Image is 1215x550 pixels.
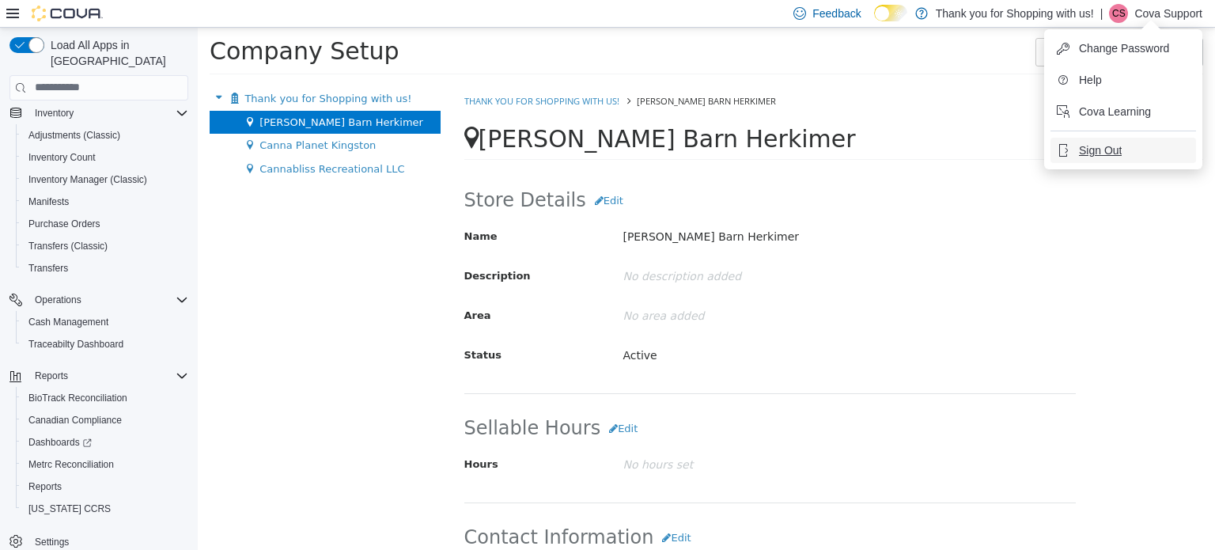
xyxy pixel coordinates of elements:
[425,235,825,263] p: No description added
[28,218,100,230] span: Purchase Orders
[1079,142,1122,158] span: Sign Out
[22,214,188,233] span: Purchase Orders
[16,235,195,257] button: Transfers (Classic)
[22,335,130,354] a: Traceabilty Dashboard
[1112,4,1126,23] span: CS
[812,6,861,21] span: Feedback
[22,335,188,354] span: Traceabilty Dashboard
[62,89,225,101] span: [PERSON_NAME] Barn Herkimer
[28,414,122,427] span: Canadian Compliance
[28,366,74,385] button: Reports
[22,148,102,167] a: Inventory Count
[22,455,120,474] a: Metrc Reconciliation
[267,67,422,79] a: Thank you for Shopping with us!
[22,170,153,189] a: Inventory Manager (Classic)
[62,112,178,123] span: Canna Planet Kingston
[388,159,434,188] button: Edit
[16,191,195,213] button: Manifests
[16,213,195,235] button: Purchase Orders
[28,151,96,164] span: Inventory Count
[899,10,1005,39] button: Add Tree Node
[22,313,115,332] a: Cash Management
[838,10,895,39] button: Tools
[35,294,81,306] span: Operations
[439,67,578,79] span: [PERSON_NAME] Barn Herkimer
[47,65,214,77] span: Thank you for Shopping with us!
[28,262,68,275] span: Transfers
[22,499,117,518] a: [US_STATE] CCRS
[28,290,188,309] span: Operations
[35,536,69,548] span: Settings
[1050,138,1196,163] button: Sign Out
[22,389,188,408] span: BioTrack Reconciliation
[22,433,98,452] a: Dashboards
[28,240,108,252] span: Transfers (Classic)
[22,126,127,145] a: Adjustments (Classic)
[28,338,123,351] span: Traceabilty Dashboard
[28,316,108,328] span: Cash Management
[3,365,195,387] button: Reports
[425,195,825,223] p: [PERSON_NAME] Barn Herkimer
[3,289,195,311] button: Operations
[1050,99,1196,124] button: Cova Learning
[16,498,195,520] button: [US_STATE] CCRS
[16,169,195,191] button: Inventory Manager (Classic)
[28,104,80,123] button: Inventory
[22,192,75,211] a: Manifests
[1050,36,1196,61] button: Change Password
[12,9,202,37] span: Company Setup
[425,314,825,342] p: Active
[22,389,134,408] a: BioTrack Reconciliation
[16,409,195,431] button: Canadian Compliance
[267,203,300,214] span: Name
[62,135,206,147] span: Cannabliss Recreational LLC
[28,458,114,471] span: Metrc Reconciliation
[1109,4,1128,23] div: Cova Support
[16,333,195,355] button: Traceabilty Dashboard
[22,192,188,211] span: Manifests
[22,499,188,518] span: Washington CCRS
[1079,72,1102,88] span: Help
[16,124,195,146] button: Adjustments (Classic)
[22,313,188,332] span: Cash Management
[22,259,188,278] span: Transfers
[22,126,188,145] span: Adjustments (Classic)
[456,496,502,525] button: Edit
[1079,104,1151,119] span: Cova Learning
[22,237,188,256] span: Transfers (Classic)
[16,431,195,453] a: Dashboards
[1050,67,1196,93] button: Help
[28,129,120,142] span: Adjustments (Classic)
[22,411,188,430] span: Canadian Compliance
[16,146,195,169] button: Inventory Count
[267,389,403,412] span: Sellable Hours
[44,37,188,69] span: Load All Apps in [GEOGRAPHIC_DATA]
[22,477,188,496] span: Reports
[1100,4,1103,23] p: |
[28,290,88,309] button: Operations
[28,104,188,123] span: Inventory
[22,433,188,452] span: Dashboards
[425,423,825,451] p: No hours set
[936,4,1094,23] p: Thank you for Shopping with us!
[22,259,74,278] a: Transfers
[16,476,195,498] button: Reports
[3,102,195,124] button: Inventory
[267,242,333,254] span: Description
[22,237,114,256] a: Transfers (Classic)
[28,392,127,404] span: BioTrack Reconciliation
[22,455,188,474] span: Metrc Reconciliation
[22,214,107,233] a: Purchase Orders
[16,257,195,279] button: Transfers
[35,107,74,119] span: Inventory
[874,5,907,21] input: Dark Mode
[1079,40,1169,56] span: Change Password
[281,97,658,125] span: [PERSON_NAME] Barn Herkimer
[22,170,188,189] span: Inventory Manager (Classic)
[35,370,68,382] span: Reports
[22,477,68,496] a: Reports
[16,453,195,476] button: Metrc Reconciliation
[28,436,92,449] span: Dashboards
[22,411,128,430] a: Canadian Compliance
[16,387,195,409] button: BioTrack Reconciliation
